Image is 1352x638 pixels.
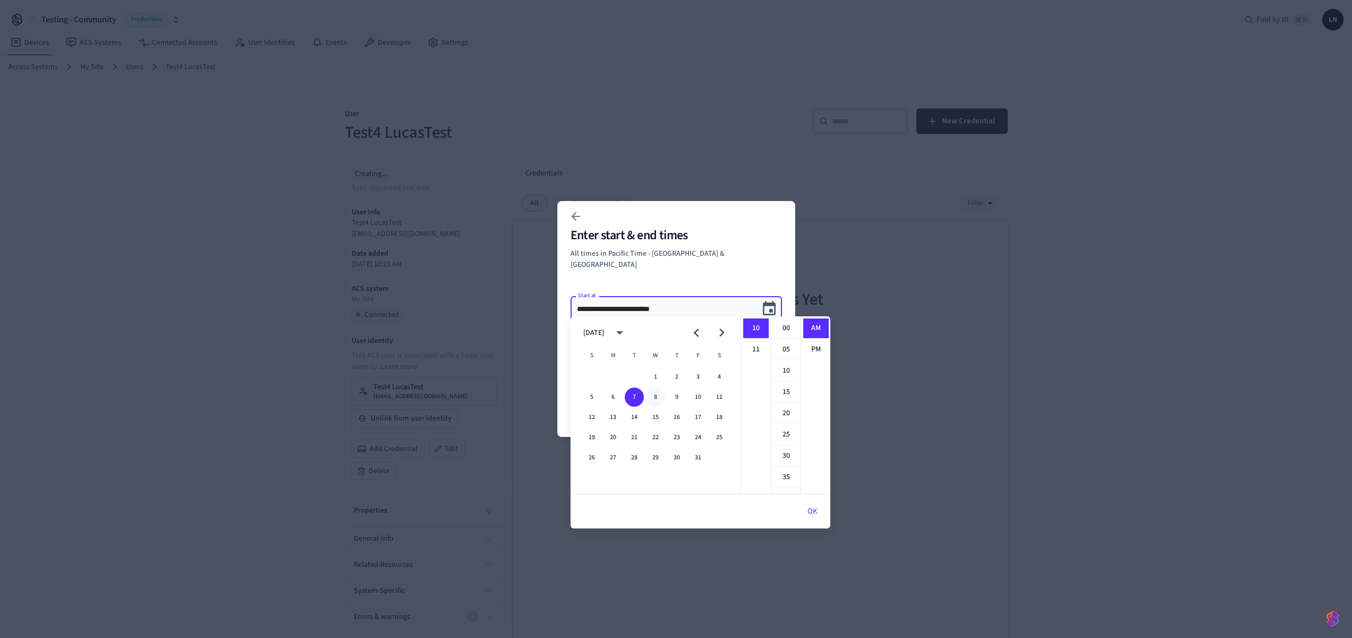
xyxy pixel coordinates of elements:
[756,296,781,321] button: Choose date, selected date is Oct 7, 2025
[603,408,623,427] button: 13
[582,345,601,366] span: Sunday
[795,499,830,524] button: OK
[646,408,665,427] button: 15
[710,408,729,427] button: 18
[771,316,801,494] ul: Select minutes
[688,448,708,467] button: 31
[688,388,708,407] button: 10
[803,318,829,339] li: AM
[803,340,829,359] li: PM
[646,428,665,447] button: 22
[625,408,644,427] button: 14
[684,320,709,345] button: Previous month
[667,345,686,366] span: Thursday
[773,361,799,381] li: 10 minutes
[773,318,799,339] li: 0 minutes
[773,446,799,466] li: 30 minutes
[773,340,799,360] li: 5 minutes
[773,489,799,509] li: 40 minutes
[646,367,665,387] button: 1
[710,367,729,387] button: 4
[688,367,708,387] button: 3
[582,388,601,407] button: 5
[709,320,734,345] button: Next month
[688,428,708,447] button: 24
[603,448,623,467] button: 27
[710,428,729,447] button: 25
[1327,610,1339,627] img: SeamLogoGradient.69752ec5.svg
[773,382,799,402] li: 15 minutes
[743,318,769,339] li: 10 hours
[646,345,665,366] span: Wednesday
[741,316,771,494] ul: Select hours
[688,408,708,427] button: 17
[625,448,644,467] button: 28
[743,340,769,359] li: 11 hours
[578,291,596,299] label: Start at
[625,388,644,407] button: 7
[625,345,644,366] span: Tuesday
[667,367,686,387] button: 2
[667,428,686,447] button: 23
[603,428,623,447] button: 20
[646,448,665,467] button: 29
[603,345,623,366] span: Monday
[583,328,604,339] div: [DATE]
[582,408,601,427] button: 12
[603,388,623,407] button: 6
[710,345,729,366] span: Saturday
[801,316,830,494] ul: Select meridiem
[625,428,644,447] button: 21
[773,404,799,424] li: 20 minutes
[667,408,686,427] button: 16
[607,320,632,345] button: calendar view is open, switch to year view
[582,428,601,447] button: 19
[667,388,686,407] button: 9
[571,229,782,242] h2: Enter start & end times
[773,425,799,445] li: 25 minutes
[571,248,725,270] span: All times in Pacific Time - [GEOGRAPHIC_DATA] & [GEOGRAPHIC_DATA]
[688,345,708,366] span: Friday
[646,388,665,407] button: 8
[667,448,686,467] button: 30
[773,467,799,488] li: 35 minutes
[710,388,729,407] button: 11
[582,448,601,467] button: 26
